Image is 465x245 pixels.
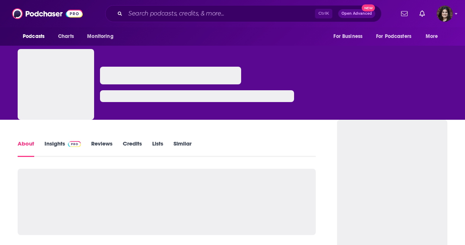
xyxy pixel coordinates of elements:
span: Logged in as amandavpr [437,6,453,22]
img: Podchaser Pro [68,141,81,147]
div: Search podcasts, credits, & more... [105,5,382,22]
a: Charts [53,29,78,43]
span: New [362,4,375,11]
a: Lists [152,140,163,157]
button: open menu [371,29,422,43]
button: open menu [421,29,447,43]
a: Show notifications dropdown [398,7,411,20]
a: Show notifications dropdown [416,7,428,20]
span: Open Advanced [341,12,372,15]
span: More [426,31,438,42]
span: Monitoring [87,31,113,42]
a: InsightsPodchaser Pro [44,140,81,157]
button: open menu [82,29,123,43]
span: Charts [58,31,74,42]
span: For Business [333,31,362,42]
img: Podchaser - Follow, Share and Rate Podcasts [12,7,83,21]
a: Similar [174,140,192,157]
button: open menu [18,29,54,43]
img: User Profile [437,6,453,22]
span: Podcasts [23,31,44,42]
a: About [18,140,34,157]
button: open menu [328,29,372,43]
a: Credits [123,140,142,157]
input: Search podcasts, credits, & more... [125,8,315,20]
span: For Podcasters [376,31,411,42]
a: Reviews [91,140,112,157]
button: Show profile menu [437,6,453,22]
span: Ctrl K [315,9,332,18]
button: Open AdvancedNew [338,9,375,18]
